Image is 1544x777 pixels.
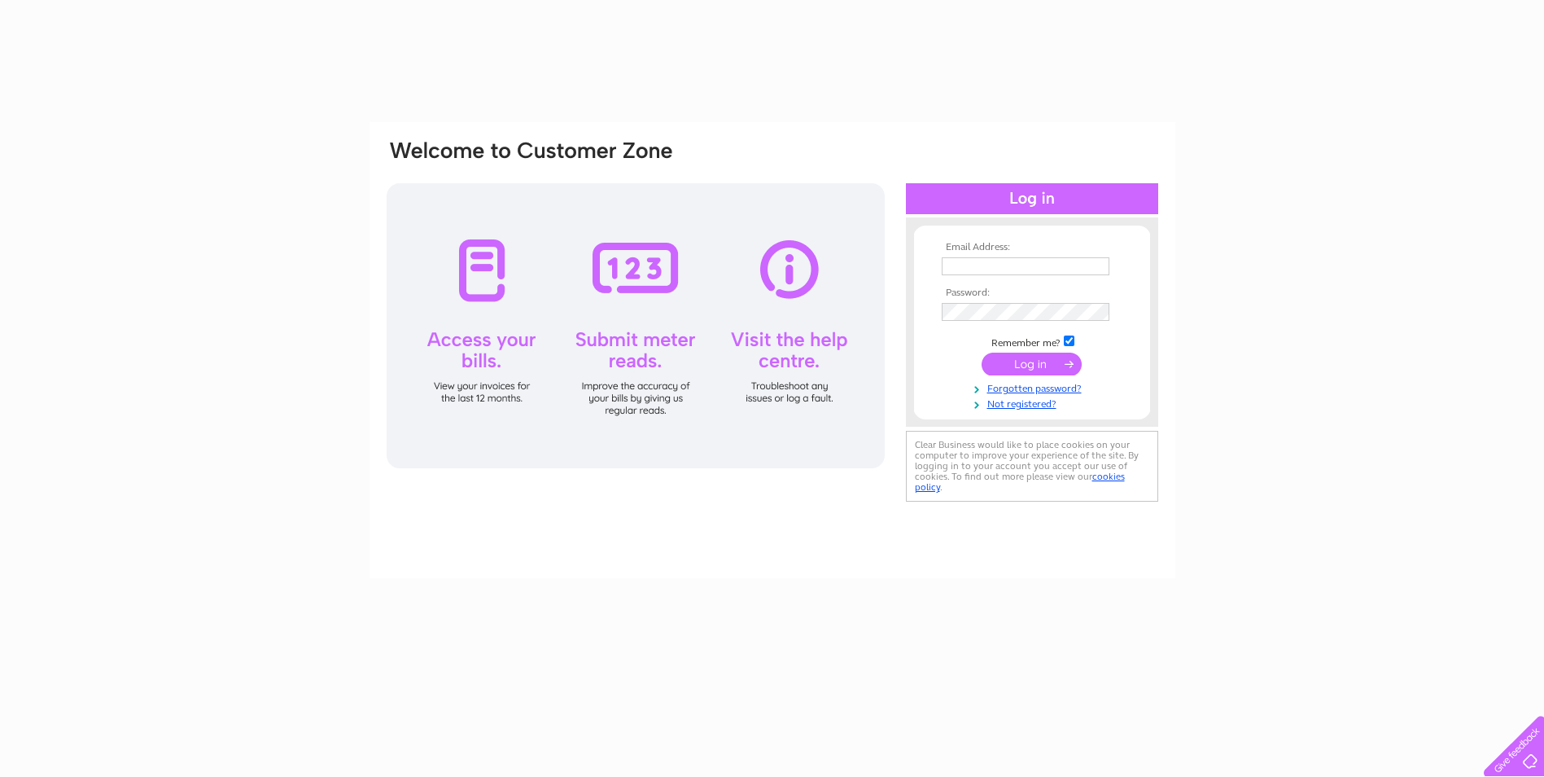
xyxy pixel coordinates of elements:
[942,380,1126,395] a: Forgotten password?
[938,288,1126,299] th: Password:
[906,431,1158,502] div: Clear Business would like to place cookies on your computer to improve your experience of the sit...
[982,353,1082,375] input: Submit
[938,242,1126,253] th: Email Address:
[938,333,1126,349] td: Remember me?
[915,471,1125,493] a: cookies policy
[942,395,1126,410] a: Not registered?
